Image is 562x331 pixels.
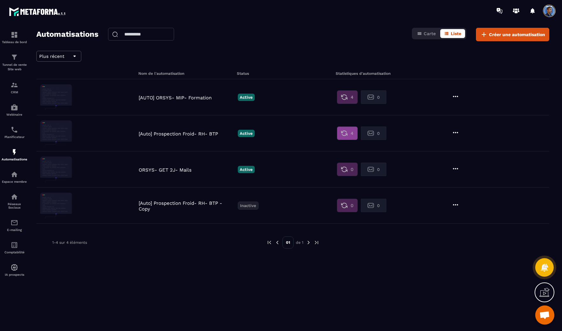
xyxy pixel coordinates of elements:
img: formation [11,31,18,39]
img: second stat [368,202,374,209]
span: 0 [377,203,380,208]
p: Automatisations [2,158,27,161]
span: 0 [351,166,354,173]
p: 01 [282,236,294,249]
a: emailemailE-mailing [2,214,27,236]
p: Webinaire [2,113,27,116]
button: 0 [337,199,358,212]
a: formationformationTableau de bord [2,26,27,49]
button: 0 [361,90,386,104]
img: automations [11,171,18,178]
img: prev [274,240,280,245]
p: Active [238,130,255,137]
img: email [11,219,18,227]
img: automation-background [40,157,72,182]
button: 0 [361,199,386,212]
img: automation-background [40,193,72,218]
a: accountantaccountantComptabilité [2,236,27,259]
h6: Nom de l'automatisation [138,71,236,76]
img: second stat [368,130,374,136]
a: schedulerschedulerPlanificateur [2,121,27,143]
img: automations [11,264,18,271]
button: 0 [361,163,386,176]
p: Planificateur [2,135,27,139]
img: accountant [11,241,18,249]
div: Ouvrir le chat [535,305,554,325]
p: E-mailing [2,228,27,232]
p: [Auto] Prospection Froid- RH- BTP - Copy [139,200,235,212]
img: social-network [11,193,18,201]
img: automations [11,104,18,111]
p: Tunnel de vente Site web [2,63,27,72]
p: Inactive [238,202,259,210]
button: Créer une automatisation [476,28,549,41]
button: 0 [361,127,386,140]
span: 0 [377,95,380,100]
span: Plus récent [39,54,64,59]
h2: Automatisations [36,28,99,41]
img: formation [11,81,18,89]
p: [AUTO] ORSYS- MIP- Formation [139,95,235,101]
p: ORSYS- GET 2J- Mails [139,167,235,173]
a: automationsautomationsWebinaire [2,99,27,121]
p: Espace membre [2,180,27,183]
button: 0 [337,163,358,176]
img: second stat [368,166,374,173]
p: Active [238,94,255,101]
span: 4 [351,130,354,136]
button: Liste [440,29,465,38]
span: 0 [377,167,380,172]
img: first stat [341,166,347,173]
p: CRM [2,90,27,94]
p: IA prospects [2,273,27,276]
a: social-networksocial-networkRéseaux Sociaux [2,188,27,214]
img: second stat [368,94,374,100]
p: Comptabilité [2,250,27,254]
p: [Auto] Prospection Froid- RH- BTP [139,131,235,137]
span: 0 [377,131,380,136]
img: logo [9,6,66,17]
p: Active [238,166,255,173]
span: Créer une automatisation [489,31,545,38]
span: Liste [451,31,461,36]
p: 1-4 sur 4 éléments [52,240,87,245]
img: next [314,240,319,245]
img: automation-background [40,84,72,110]
h6: Status [237,71,334,76]
p: de 1 [296,240,303,245]
button: Carte [413,29,440,38]
p: Réseaux Sociaux [2,202,27,209]
span: 4 [351,94,354,100]
img: automation-background [40,120,72,146]
img: first stat [341,130,347,136]
img: first stat [341,94,347,100]
a: automationsautomationsEspace membre [2,166,27,188]
button: 4 [337,90,358,104]
img: prev [266,240,272,245]
a: formationformationCRM [2,76,27,99]
a: automationsautomationsAutomatisations [2,143,27,166]
span: 0 [351,202,354,209]
img: formation [11,53,18,61]
span: Carte [424,31,436,36]
img: first stat [341,202,347,209]
a: formationformationTunnel de vente Site web [2,49,27,76]
img: automations [11,148,18,156]
img: next [306,240,311,245]
p: Tableau de bord [2,40,27,44]
button: 4 [337,127,358,140]
h6: Statistiques d'automatisation [336,71,433,76]
img: scheduler [11,126,18,134]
